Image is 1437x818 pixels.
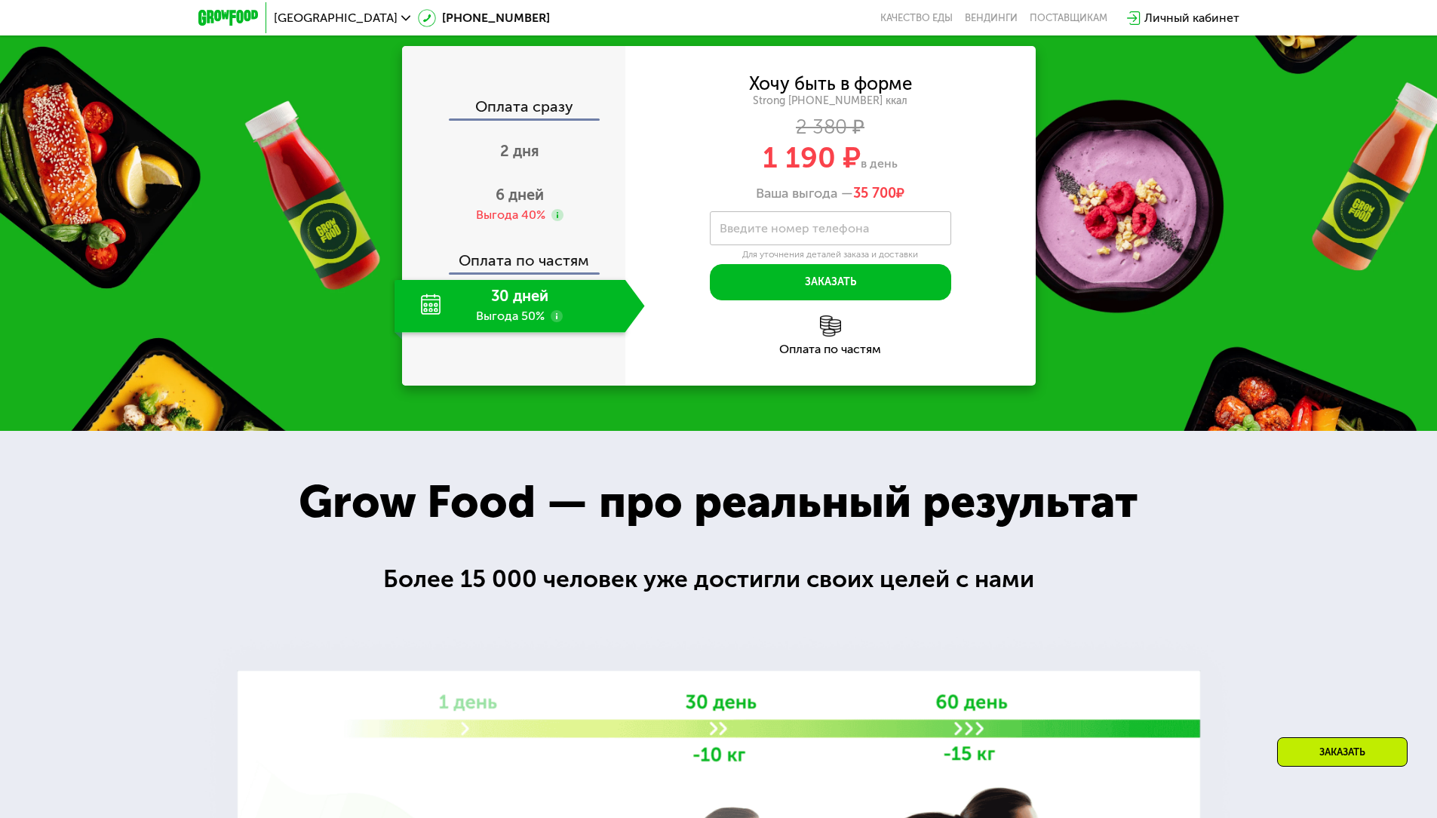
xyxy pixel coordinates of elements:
div: Личный кабинет [1144,9,1239,27]
label: Введите номер телефона [720,224,869,232]
div: Оплата сразу [404,99,625,118]
span: в день [861,156,898,171]
span: [GEOGRAPHIC_DATA] [274,12,398,24]
div: Более 15 000 человек уже достигли своих целей с нами [383,561,1054,598]
div: Выгода 40% [476,207,545,223]
span: 6 дней [496,186,544,204]
div: Для уточнения деталей заказа и доставки [710,249,951,261]
div: Grow Food — про реальный результат [266,468,1171,536]
div: Strong [PHONE_NUMBER] ккал [625,94,1036,108]
div: Хочу быть в форме [749,75,912,92]
button: Заказать [710,264,951,300]
div: Заказать [1277,737,1408,767]
span: ₽ [853,186,904,202]
a: [PHONE_NUMBER] [418,9,550,27]
div: Ваша выгода — [625,186,1036,202]
span: 35 700 [853,185,896,201]
div: 2 380 ₽ [625,119,1036,136]
a: Качество еды [880,12,953,24]
div: поставщикам [1030,12,1107,24]
span: 2 дня [500,142,539,160]
div: Оплата по частям [625,343,1036,355]
img: l6xcnZfty9opOoJh.png [820,315,841,337]
span: 1 190 ₽ [763,140,861,175]
a: Вендинги [965,12,1018,24]
div: Оплата по частям [404,238,625,272]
